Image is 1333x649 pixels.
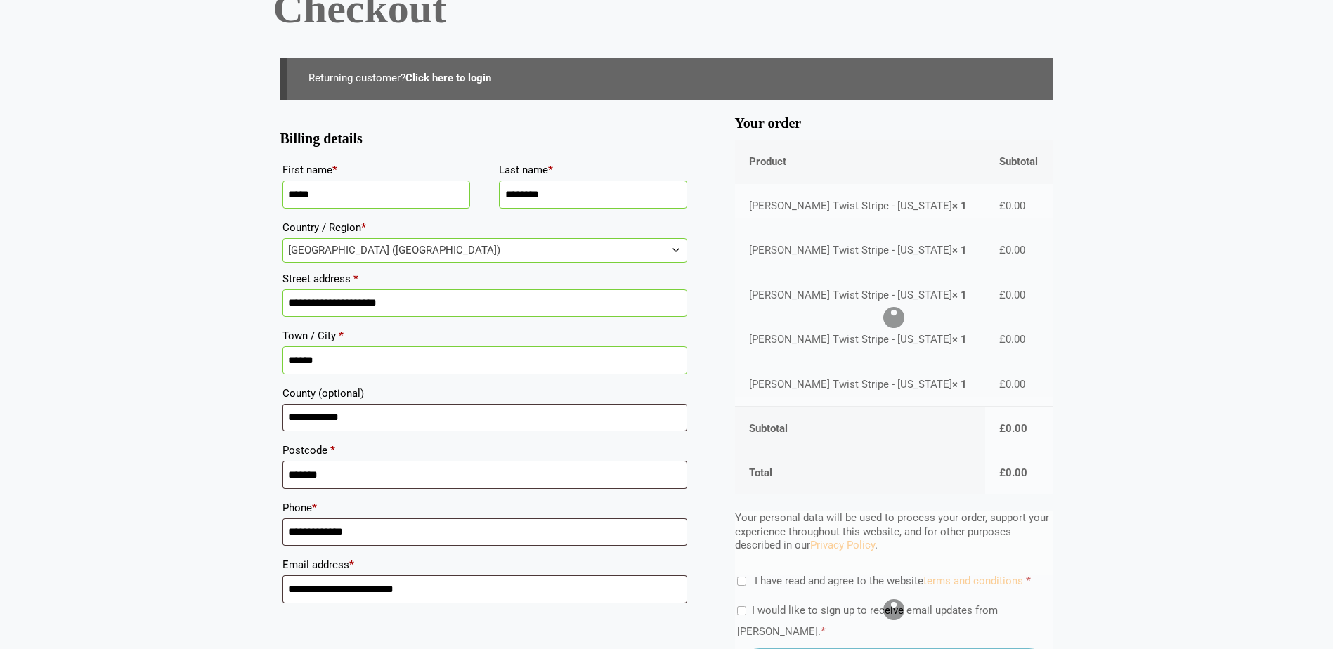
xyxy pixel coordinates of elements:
h3: Your order [735,121,1053,126]
label: Street address [282,268,687,289]
a: Click here to login [405,72,491,84]
span: (optional) [318,387,364,400]
label: First name [282,159,471,181]
label: County [282,383,687,404]
label: Phone [282,497,687,518]
div: Returning customer? [280,58,1053,100]
h3: Billing details [280,136,689,142]
label: Postcode [282,440,687,461]
label: Town / City [282,325,687,346]
label: Last name [499,159,687,181]
label: Email address [282,554,687,575]
span: Country / Region [282,238,687,263]
span: United Kingdom (UK) [283,239,687,262]
label: Country / Region [282,217,687,238]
